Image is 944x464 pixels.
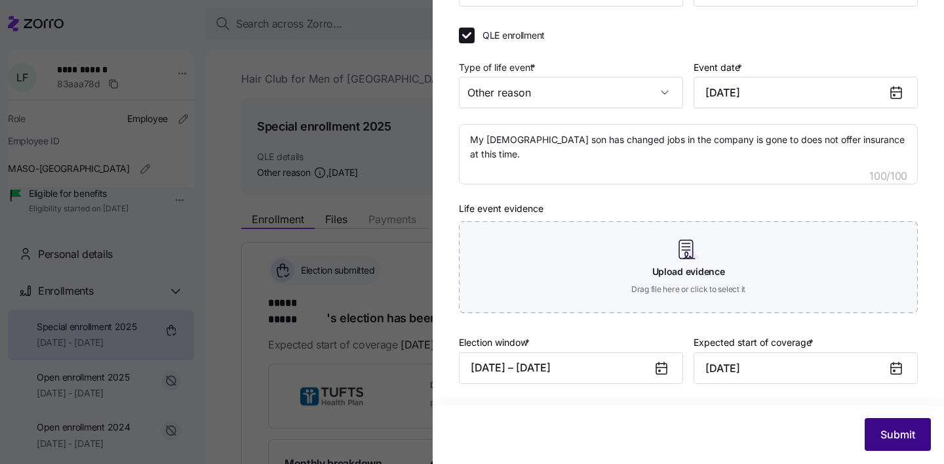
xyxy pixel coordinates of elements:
[459,77,683,108] input: Select life event
[459,60,538,75] label: Type of life event
[869,168,907,184] span: 100 / 100
[459,352,683,384] button: [DATE] – [DATE]
[694,335,816,350] label: Expected start of coverage
[694,352,918,384] input: MM/DD/YYYY
[459,124,918,184] textarea: My [DEMOGRAPHIC_DATA] son has changed jobs in the company is gone to does not offer insurance at ...
[459,201,543,216] label: Life event evidence
[482,29,545,42] span: QLE enrollment
[865,418,931,451] button: Submit
[694,60,745,75] label: Event date
[880,427,915,442] span: Submit
[694,77,918,108] input: Select date
[459,335,532,350] label: Election window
